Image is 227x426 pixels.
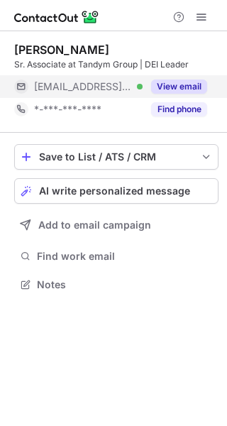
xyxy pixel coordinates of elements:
span: Add to email campaign [38,219,151,231]
div: [PERSON_NAME] [14,43,109,57]
button: AI write personalized message [14,178,218,204]
span: AI write personalized message [39,185,190,197]
button: Find work email [14,246,218,266]
button: Notes [14,275,218,295]
span: [EMAIL_ADDRESS][DOMAIN_NAME] [34,80,132,93]
button: Reveal Button [151,102,207,116]
span: Notes [37,278,213,291]
div: Save to List / ATS / CRM [39,151,194,163]
button: Add to email campaign [14,212,218,238]
button: save-profile-one-click [14,144,218,170]
img: ContactOut v5.3.10 [14,9,99,26]
span: Find work email [37,250,213,263]
button: Reveal Button [151,80,207,94]
div: Sr. Associate at Tandym Group | DEI Leader [14,58,218,71]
